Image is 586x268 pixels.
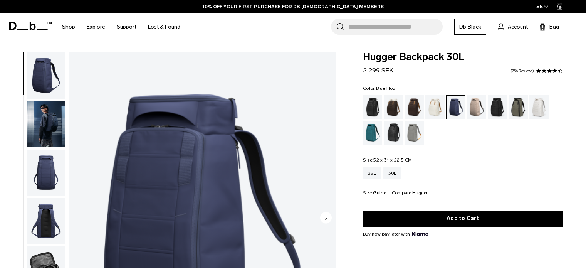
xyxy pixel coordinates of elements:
span: Account [508,23,528,31]
button: Compare Hugger [392,190,428,196]
img: {"height" => 20, "alt" => "Klarna"} [412,232,428,236]
a: Oatmilk [425,95,445,119]
img: Hugger Backpack 30L Blue Hour [27,101,65,147]
a: Black Out [363,95,382,119]
span: 2 299 SEK [363,67,393,74]
button: Hugger Backpack 30L Blue Hour [27,101,65,148]
span: Buy now pay later with [363,231,428,238]
button: Bag [539,22,559,31]
span: 52 x 31 x 22.5 CM [373,157,412,163]
a: Cappuccino [384,95,403,119]
a: Reflective Black [384,121,403,145]
a: Blue Hour [446,95,465,119]
a: Espresso [405,95,424,119]
a: Account [498,22,528,31]
a: Explore [87,13,105,40]
a: Charcoal Grey [488,95,507,119]
img: Hugger Backpack 30L Blue Hour [27,150,65,196]
a: 30L [383,167,401,179]
legend: Size: [363,158,412,162]
span: Blue Hour [376,86,397,91]
a: Db Black [454,19,486,35]
a: Fogbow Beige [467,95,486,119]
button: Hugger Backpack 30L Blue Hour [27,197,65,244]
legend: Color: [363,86,397,91]
nav: Main Navigation [56,13,186,40]
a: Forest Green [509,95,528,119]
span: Hugger Backpack 30L [363,52,563,62]
a: Shop [62,13,75,40]
img: Hugger Backpack 30L Blue Hour [27,198,65,244]
a: 10% OFF YOUR FIRST PURCHASE FOR DB [DEMOGRAPHIC_DATA] MEMBERS [203,3,384,10]
a: Lost & Found [148,13,180,40]
a: 756 reviews [510,69,534,73]
button: Next slide [320,212,332,225]
a: 25L [363,167,381,179]
a: Sand Grey [405,121,424,145]
button: Add to Cart [363,211,563,227]
a: Support [117,13,136,40]
img: Hugger Backpack 30L Blue Hour [27,52,65,99]
a: Clean Slate [529,95,549,119]
button: Size Guide [363,190,386,196]
a: Midnight Teal [363,121,382,145]
span: Bag [549,23,559,31]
